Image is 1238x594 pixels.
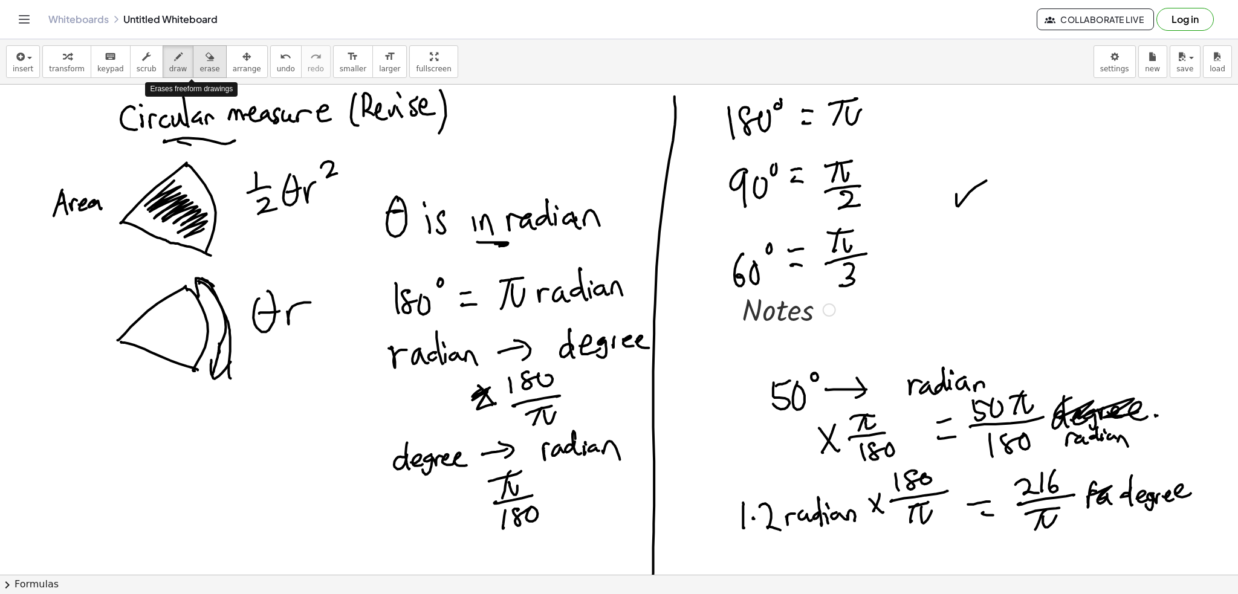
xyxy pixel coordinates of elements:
[340,65,366,73] span: smaller
[384,50,395,64] i: format_size
[233,65,261,73] span: arrange
[169,65,187,73] span: draw
[333,45,373,78] button: format_sizesmaller
[1094,45,1136,78] button: settings
[379,65,400,73] span: larger
[280,50,291,64] i: undo
[42,45,91,78] button: transform
[310,50,322,64] i: redo
[1138,45,1167,78] button: new
[193,45,226,78] button: erase
[1037,8,1154,30] button: Collaborate Live
[130,45,163,78] button: scrub
[347,50,358,64] i: format_size
[137,65,157,73] span: scrub
[48,13,109,25] a: Whiteboards
[1100,65,1129,73] span: settings
[308,65,324,73] span: redo
[270,45,302,78] button: undoundo
[1176,65,1193,73] span: save
[145,82,238,96] div: Erases freeform drawings
[105,50,116,64] i: keyboard
[1170,45,1201,78] button: save
[6,45,40,78] button: insert
[1210,65,1225,73] span: load
[91,45,131,78] button: keyboardkeypad
[15,10,34,29] button: Toggle navigation
[409,45,458,78] button: fullscreen
[1047,14,1144,25] span: Collaborate Live
[163,45,194,78] button: draw
[1145,65,1160,73] span: new
[416,65,451,73] span: fullscreen
[1156,8,1214,31] button: Log in
[372,45,407,78] button: format_sizelarger
[13,65,33,73] span: insert
[226,45,268,78] button: arrange
[199,65,219,73] span: erase
[1203,45,1232,78] button: load
[97,65,124,73] span: keypad
[49,65,85,73] span: transform
[277,65,295,73] span: undo
[301,45,331,78] button: redoredo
